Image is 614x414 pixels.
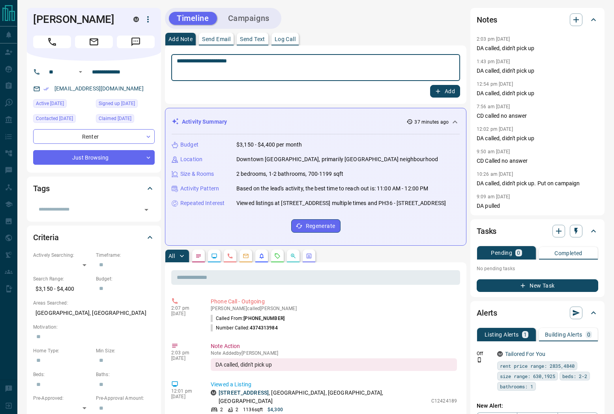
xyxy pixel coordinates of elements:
[33,36,71,48] span: Call
[211,253,217,259] svg: Lead Browsing Activity
[211,297,457,306] p: Phone Call - Outgoing
[33,282,92,295] p: $3,150 - $4,400
[431,397,457,405] p: C12424189
[291,219,341,233] button: Regenerate
[477,10,598,29] div: Notes
[477,194,510,199] p: 9:09 am [DATE]
[290,253,296,259] svg: Opportunities
[477,59,510,64] p: 1:43 pm [DATE]
[491,250,512,256] p: Pending
[133,17,139,22] div: mrloft.ca
[477,44,598,53] p: DA called, didn't pick up
[477,279,598,292] button: New Task
[587,332,590,337] p: 0
[33,228,155,247] div: Criteria
[202,36,230,42] p: Send Email
[236,170,343,178] p: 2 bedrooms, 1-2 bathrooms, 700-1199 sqft
[524,332,527,337] p: 1
[211,390,216,395] div: mrloft.ca
[33,231,59,244] h2: Criteria
[211,324,278,331] p: Number Called:
[243,316,285,321] span: [PHONE_NUMBER]
[243,406,263,413] p: 1136 sqft
[171,305,199,311] p: 2:07 pm
[211,306,457,311] p: [PERSON_NAME] called [PERSON_NAME]
[211,315,285,322] p: Called From:
[171,394,199,399] p: [DATE]
[306,253,312,259] svg: Agent Actions
[54,85,144,92] a: [EMAIL_ADDRESS][DOMAIN_NAME]
[76,67,85,77] button: Open
[562,372,587,380] span: beds: 2-2
[219,390,269,396] a: [STREET_ADDRESS]
[477,307,497,319] h2: Alerts
[117,36,155,48] span: Message
[477,67,598,75] p: DA called, didn't pick up
[211,342,457,350] p: Note Action
[33,13,122,26] h1: [PERSON_NAME]
[505,351,545,357] a: Tailored For You
[96,371,155,378] p: Baths:
[477,149,510,154] p: 9:50 am [DATE]
[554,250,582,256] p: Completed
[477,171,513,177] p: 10:26 am [DATE]
[33,324,155,331] p: Motivation:
[500,372,555,380] span: size range: 630,1925
[43,86,49,92] svg: Email Verified
[477,263,598,275] p: No pending tasks
[477,126,513,132] p: 12:02 pm [DATE]
[168,253,175,259] p: All
[168,36,193,42] p: Add Note
[477,303,598,322] div: Alerts
[172,115,460,129] div: Activity Summary37 minutes ago
[33,179,155,198] div: Tags
[274,253,281,259] svg: Requests
[96,99,155,110] div: Tue Aug 05 2025
[33,114,92,125] div: Tue Oct 07 2025
[36,115,73,122] span: Contacted [DATE]
[33,252,92,259] p: Actively Searching:
[236,406,238,413] p: 2
[236,199,446,207] p: Viewed listings at [STREET_ADDRESS] multiple times and PH36 - [STREET_ADDRESS]
[33,99,92,110] div: Thu Oct 09 2025
[414,119,449,126] p: 37 minutes ago
[477,36,510,42] p: 2:03 pm [DATE]
[477,13,497,26] h2: Notes
[236,184,429,193] p: Based on the lead's activity, the best time to reach out is: 11:00 AM - 12:00 PM
[500,382,533,390] span: bathrooms: 1
[227,253,233,259] svg: Calls
[180,141,198,149] p: Budget
[477,112,598,120] p: CD called no answer
[477,104,510,109] p: 7:56 am [DATE]
[517,250,520,256] p: 0
[96,275,155,282] p: Budget:
[545,332,582,337] p: Building Alerts
[99,100,135,107] span: Signed up [DATE]
[500,362,575,370] span: rent price range: 2835,4840
[141,204,152,215] button: Open
[180,155,202,164] p: Location
[430,85,460,98] button: Add
[33,182,49,195] h2: Tags
[36,100,64,107] span: Active [DATE]
[195,253,202,259] svg: Notes
[477,222,598,241] div: Tasks
[33,307,155,320] p: [GEOGRAPHIC_DATA], [GEOGRAPHIC_DATA]
[171,356,199,361] p: [DATE]
[33,299,155,307] p: Areas Searched:
[182,118,227,126] p: Activity Summary
[477,89,598,98] p: DA called, didn't pick up
[477,357,482,363] svg: Push Notification Only
[497,351,503,357] div: mrloft.ca
[477,179,598,188] p: DA called, didn't pick up. Put on campaign
[96,347,155,354] p: Min Size:
[171,388,199,394] p: 12:01 pm
[171,350,199,356] p: 2:03 pm
[211,358,457,371] div: DA called, didn't pick up
[169,12,217,25] button: Timeline
[243,253,249,259] svg: Emails
[180,184,219,193] p: Activity Pattern
[211,380,457,389] p: Viewed a Listing
[268,406,283,413] p: $4,300
[220,12,277,25] button: Campaigns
